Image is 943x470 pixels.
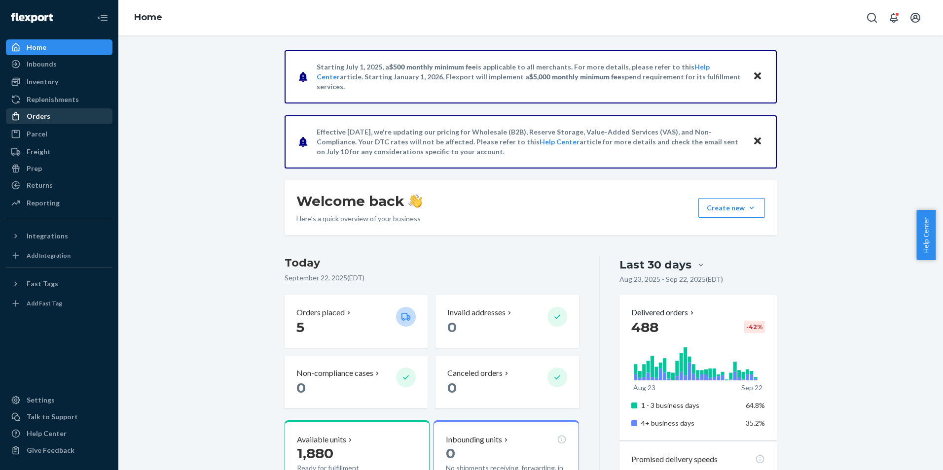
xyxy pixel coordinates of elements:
a: Orders [6,108,112,124]
button: Create new [698,198,765,218]
span: 5 [296,319,304,336]
div: Give Feedback [27,445,74,455]
p: Sep 22 [741,383,762,393]
div: Inbounds [27,59,57,69]
div: Prep [27,164,42,173]
a: Reporting [6,195,112,211]
p: Here’s a quick overview of your business [296,214,422,224]
div: Returns [27,180,53,190]
span: 488 [631,319,658,336]
span: $5,000 monthly minimum fee [529,72,621,81]
img: hand-wave emoji [408,194,422,208]
a: Help Center [540,137,580,146]
p: 4+ business days [641,418,738,428]
div: Replenishments [27,95,79,104]
div: Home [27,42,46,52]
span: 0 [296,379,306,396]
p: Aug 23 [633,383,655,393]
button: Close [751,69,764,84]
h1: Welcome back [296,192,422,210]
span: 1,880 [297,445,333,462]
div: Talk to Support [27,412,78,422]
a: Add Integration [6,248,112,264]
div: -42 % [744,321,765,333]
div: Inventory [27,77,58,87]
button: Fast Tags [6,276,112,292]
div: Help Center [27,429,67,438]
p: Starting July 1, 2025, a is applicable to all merchants. For more details, please refer to this a... [317,62,743,92]
span: Support [20,7,55,16]
div: Fast Tags [27,279,58,289]
button: Close [751,134,764,149]
p: September 22, 2025 ( EDT ) [285,273,579,283]
ol: breadcrumbs [126,3,170,32]
a: Prep [6,161,112,176]
button: Give Feedback [6,442,112,458]
div: Last 30 days [619,257,691,272]
p: Canceled orders [447,368,503,379]
button: Help Center [916,210,936,260]
span: 64.8% [746,401,765,409]
a: Parcel [6,126,112,142]
button: Close Navigation [93,8,112,28]
a: Settings [6,392,112,408]
span: 35.2% [746,419,765,427]
div: Reporting [27,198,60,208]
button: Open account menu [906,8,925,28]
h3: Today [285,255,579,271]
a: Inventory [6,74,112,90]
div: Parcel [27,129,47,139]
span: 0 [446,445,455,462]
button: Integrations [6,228,112,244]
p: Promised delivery speeds [631,454,718,465]
img: Flexport logo [11,13,53,23]
p: Inbounding units [446,434,502,445]
span: 0 [447,319,457,336]
button: Invalid addresses 0 [435,295,579,348]
button: Canceled orders 0 [435,356,579,408]
div: Settings [27,395,55,405]
div: Orders [27,111,50,121]
button: Non-compliance cases 0 [285,356,428,408]
a: Home [6,39,112,55]
p: Invalid addresses [447,307,506,318]
span: $500 monthly minimum fee [389,63,476,71]
button: Delivered orders [631,307,696,318]
p: Orders placed [296,307,345,318]
a: Help Center [6,426,112,441]
button: Open notifications [884,8,904,28]
p: 1 - 3 business days [641,401,738,410]
p: Aug 23, 2025 - Sep 22, 2025 ( EDT ) [619,274,723,284]
a: Inbounds [6,56,112,72]
button: Open Search Box [862,8,882,28]
a: Replenishments [6,92,112,107]
a: Returns [6,177,112,193]
p: Effective [DATE], we're updating our pricing for Wholesale (B2B), Reserve Storage, Value-Added Se... [317,127,743,157]
a: Freight [6,144,112,160]
div: Integrations [27,231,68,241]
div: Freight [27,147,51,157]
p: Available units [297,434,346,445]
button: Talk to Support [6,409,112,425]
a: Add Fast Tag [6,296,112,311]
a: Home [134,12,162,23]
div: Add Integration [27,251,71,260]
div: Add Fast Tag [27,299,62,307]
span: 0 [447,379,457,396]
button: Orders placed 5 [285,295,428,348]
p: Non-compliance cases [296,368,373,379]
